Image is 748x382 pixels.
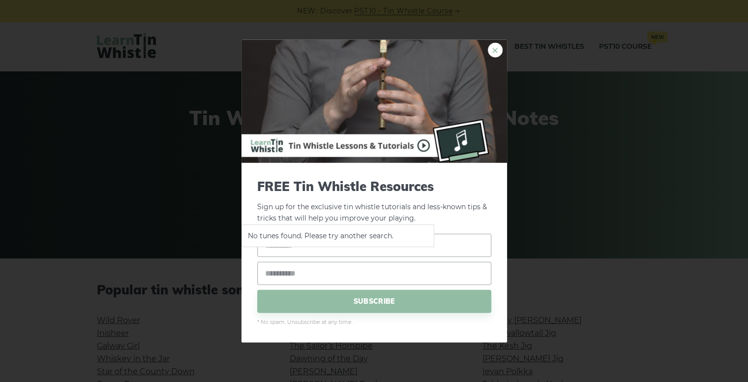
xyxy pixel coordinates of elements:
[257,318,491,326] span: * No spam. Unsubscribe at any time.
[257,179,491,224] p: Sign up for the exclusive tin whistle tutorials and less-known tips & tricks that will help you i...
[257,289,491,313] span: SUBSCRIBE
[488,43,503,58] a: ×
[248,230,428,242] li: No tunes found. Please try another search.
[241,40,507,163] img: Tin Whistle Buying Guide Preview
[257,179,491,194] span: FREE Tin Whistle Resources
